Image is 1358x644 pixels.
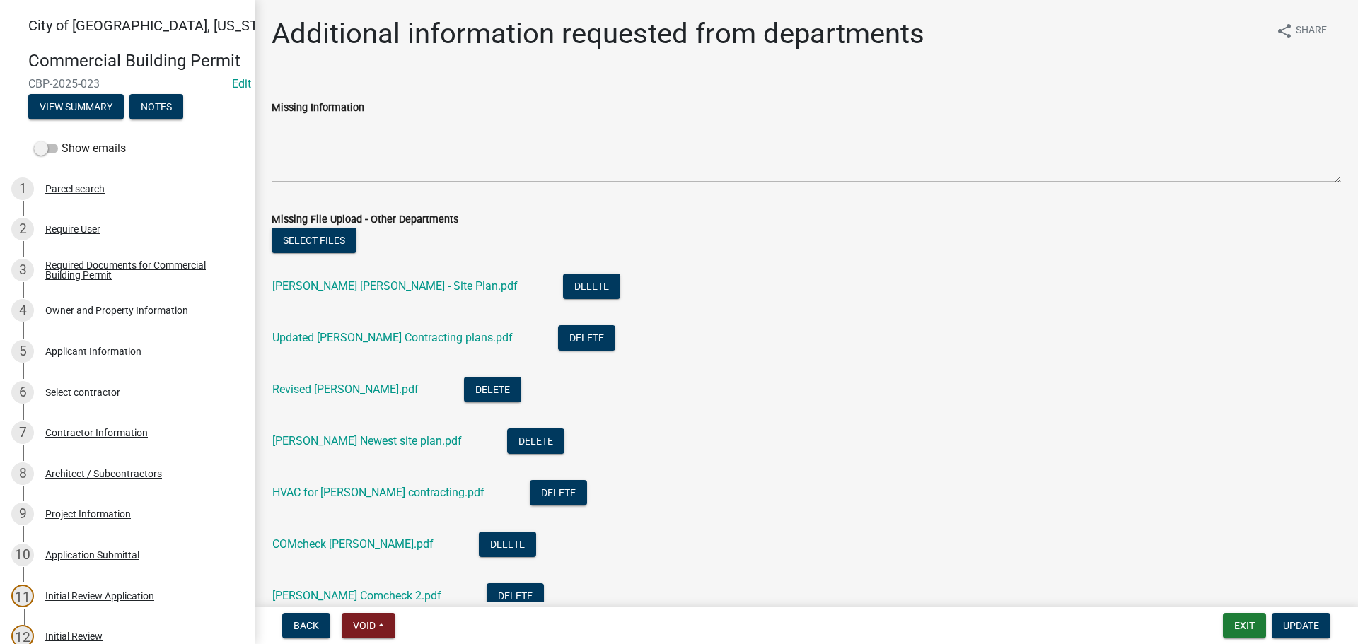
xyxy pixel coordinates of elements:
button: Delete [563,274,620,299]
wm-modal-confirm: Delete Document [507,435,564,449]
button: Delete [487,583,544,609]
wm-modal-confirm: Delete Document [464,384,521,397]
a: Updated [PERSON_NAME] Contracting plans.pdf [272,331,513,344]
button: View Summary [28,94,124,119]
button: shareShare [1265,17,1338,45]
wm-modal-confirm: Delete Document [558,332,615,346]
span: Back [294,620,319,631]
button: Select files [272,228,356,253]
div: 8 [11,462,34,485]
span: CBP-2025-023 [28,77,226,90]
wm-modal-confirm: Edit Application Number [232,77,251,90]
wm-modal-confirm: Delete Document [487,590,544,604]
wm-modal-confirm: Delete Document [563,281,620,294]
div: Select contractor [45,387,120,397]
button: Delete [479,532,536,557]
div: 11 [11,585,34,607]
div: Architect / Subcontractors [45,469,162,479]
wm-modal-confirm: Summary [28,102,124,113]
button: Delete [507,428,564,454]
div: Initial Review Application [45,591,154,601]
div: 3 [11,259,34,281]
button: Exit [1223,613,1266,638]
div: Application Submittal [45,550,139,560]
label: Missing File Upload - Other Departments [272,215,458,225]
button: Notes [129,94,183,119]
div: 10 [11,544,34,566]
button: Back [282,613,330,638]
div: Parcel search [45,184,105,194]
div: Applicant Information [45,346,141,356]
a: HVAC for [PERSON_NAME] contracting.pdf [272,486,484,499]
span: Share [1296,23,1327,40]
wm-modal-confirm: Delete Document [479,539,536,552]
a: [PERSON_NAME] [PERSON_NAME] - Site Plan.pdf [272,279,518,293]
div: 4 [11,299,34,322]
h4: Commercial Building Permit [28,51,243,71]
div: 1 [11,177,34,200]
a: Revised [PERSON_NAME].pdf [272,382,419,396]
a: Edit [232,77,251,90]
div: Required Documents for Commercial Building Permit [45,260,232,280]
span: Void [353,620,376,631]
div: 7 [11,421,34,444]
label: Show emails [34,140,126,157]
i: share [1276,23,1293,40]
div: Initial Review [45,631,103,641]
a: [PERSON_NAME] Newest site plan.pdf [272,434,462,447]
span: City of [GEOGRAPHIC_DATA], [US_STATE] [28,17,286,34]
button: Void [342,613,395,638]
label: Missing Information [272,103,364,113]
div: 6 [11,381,34,404]
div: 2 [11,218,34,240]
button: Delete [464,377,521,402]
div: Project Information [45,509,131,519]
button: Update [1272,613,1330,638]
h1: Additional information requested from departments [272,17,924,51]
div: Contractor Information [45,428,148,438]
div: Require User [45,224,100,234]
span: Update [1283,620,1319,631]
button: Delete [558,325,615,351]
button: Delete [530,480,587,505]
a: COMcheck [PERSON_NAME].pdf [272,537,434,551]
wm-modal-confirm: Notes [129,102,183,113]
div: Owner and Property Information [45,305,188,315]
wm-modal-confirm: Delete Document [530,487,587,500]
a: [PERSON_NAME] Comcheck 2.pdf [272,589,441,602]
div: 5 [11,340,34,363]
div: 9 [11,503,34,525]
